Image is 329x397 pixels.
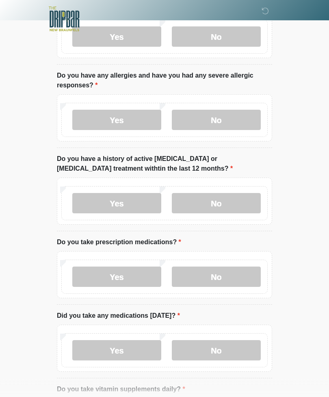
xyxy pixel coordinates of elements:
[72,267,161,287] label: Yes
[172,193,261,214] label: No
[172,110,261,130] label: No
[72,110,161,130] label: Yes
[72,193,161,214] label: Yes
[57,71,272,91] label: Do you have any allergies and have you had any severe allergic responses?
[57,311,180,321] label: Did you take any medications [DATE]?
[72,341,161,361] label: Yes
[57,154,272,174] label: Do you have a history of active [MEDICAL_DATA] or [MEDICAL_DATA] treatment withtin the last 12 mo...
[57,238,181,247] label: Do you take prescription medications?
[172,267,261,287] label: No
[49,6,80,33] img: The DRIPBaR - New Braunfels Logo
[172,341,261,361] label: No
[57,385,185,395] label: Do you take vitamin supplements daily?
